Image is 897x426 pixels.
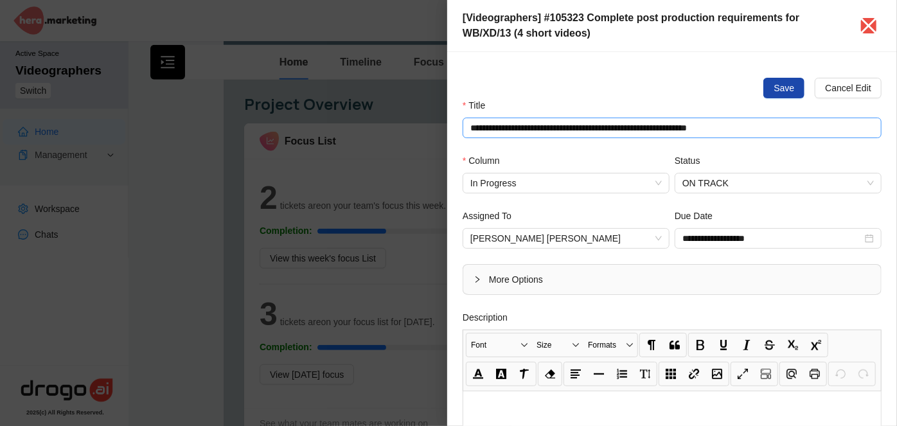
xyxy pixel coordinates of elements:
button: Close [861,18,876,33]
button: Preview [781,363,803,385]
button: Undo [830,363,851,385]
label: Description [463,310,517,324]
button: Paragraph style [641,334,662,356]
button: Align [565,363,587,385]
span: ON TRACK [682,173,874,193]
button: Line height [634,363,656,385]
button: Image [706,363,728,385]
button: Cancel Edit [815,78,882,98]
button: Font [467,334,531,356]
label: Status [675,154,709,168]
button: Horizontal line [588,363,610,385]
button: Full screen [732,363,754,385]
span: Williams Umanah [470,229,662,248]
button: print [804,363,826,385]
button: Subscript [782,334,804,356]
button: Superscript [805,334,827,356]
div: [Videographers] #105323 Complete post production requirements for WB/XD/13 (4 short videos) [463,10,846,41]
input: Due Date [682,231,862,245]
span: Save [774,81,794,95]
button: Strike [759,334,781,356]
button: List [611,363,633,385]
button: Bold [689,334,711,356]
button: Highlight Color [490,363,512,385]
span: More Options [489,272,871,287]
span: right [474,276,481,283]
button: Size [533,334,583,356]
button: Text style [513,363,535,385]
label: Due Date [675,209,722,223]
span: Cancel Edit [825,81,871,95]
label: Title [463,98,494,112]
label: Column [463,154,509,168]
label: Assigned To [463,209,520,223]
button: Underline [713,334,734,356]
button: Quote [664,334,686,356]
button: Remove Format [539,363,561,385]
button: Show blocks [755,363,777,385]
button: Italic [736,334,758,356]
button: Redo [853,363,875,385]
button: Link [683,363,705,385]
span: In Progress [470,173,662,193]
input: Title [463,118,882,138]
span: close [858,15,879,36]
button: Font Color [467,363,489,385]
button: Table [660,363,682,385]
button: Save [763,78,804,98]
button: Formats [584,334,637,356]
